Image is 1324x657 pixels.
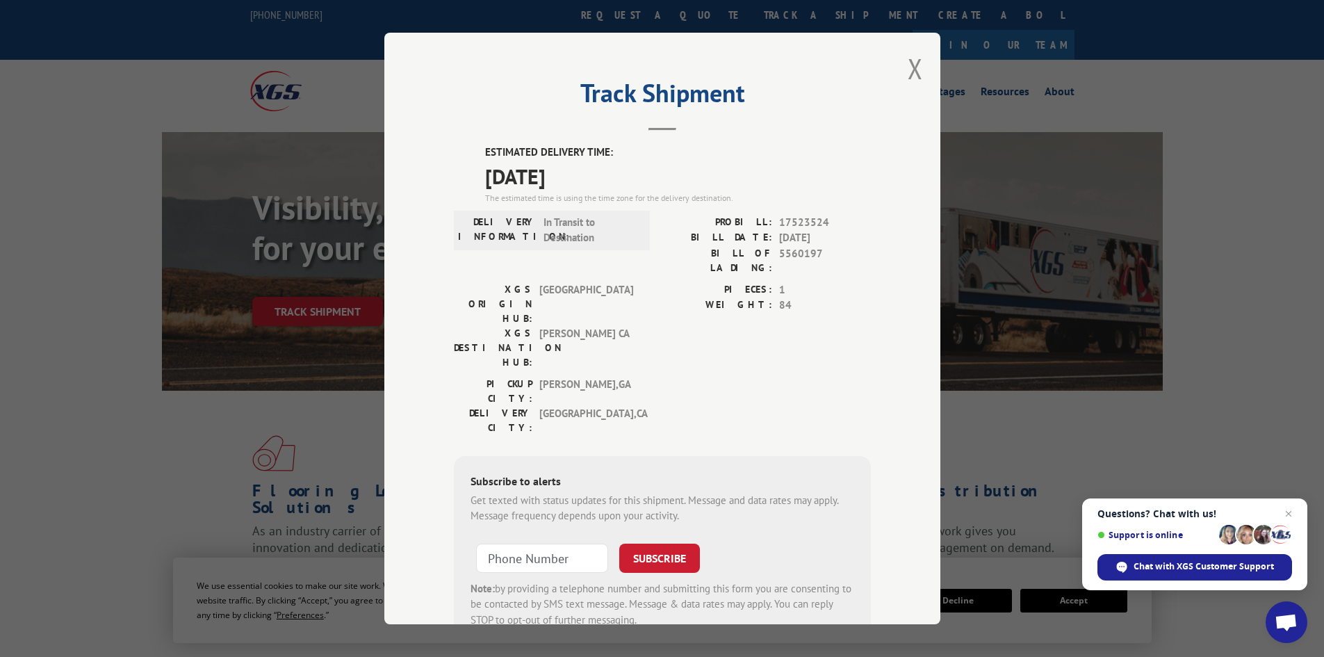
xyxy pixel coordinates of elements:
[539,282,633,326] span: [GEOGRAPHIC_DATA]
[908,50,923,87] button: Close modal
[662,215,772,231] label: PROBILL:
[471,473,854,493] div: Subscribe to alerts
[454,83,871,110] h2: Track Shipment
[485,145,871,161] label: ESTIMATED DELIVERY TIME:
[485,192,871,204] div: The estimated time is using the time zone for the delivery destination.
[454,406,532,435] label: DELIVERY CITY:
[539,326,633,370] span: [PERSON_NAME] CA
[662,298,772,314] label: WEIGHT:
[485,161,871,192] span: [DATE]
[779,230,871,246] span: [DATE]
[454,377,532,406] label: PICKUP CITY:
[662,246,772,275] label: BILL OF LADING:
[471,493,854,524] div: Get texted with status updates for this shipment. Message and data rates may apply. Message frequ...
[1097,508,1292,519] span: Questions? Chat with us!
[471,581,854,628] div: by providing a telephone number and submitting this form you are consenting to be contacted by SM...
[662,282,772,298] label: PIECES:
[454,282,532,326] label: XGS ORIGIN HUB:
[1097,554,1292,581] div: Chat with XGS Customer Support
[1097,530,1214,540] span: Support is online
[779,246,871,275] span: 5560197
[476,544,608,573] input: Phone Number
[458,215,537,246] label: DELIVERY INFORMATION:
[779,298,871,314] span: 84
[779,282,871,298] span: 1
[539,377,633,406] span: [PERSON_NAME] , GA
[1134,560,1274,573] span: Chat with XGS Customer Support
[454,326,532,370] label: XGS DESTINATION HUB:
[619,544,700,573] button: SUBSCRIBE
[779,215,871,231] span: 17523524
[662,230,772,246] label: BILL DATE:
[544,215,637,246] span: In Transit to Destination
[1280,505,1297,522] span: Close chat
[1266,601,1307,643] div: Open chat
[539,406,633,435] span: [GEOGRAPHIC_DATA] , CA
[471,582,495,595] strong: Note:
